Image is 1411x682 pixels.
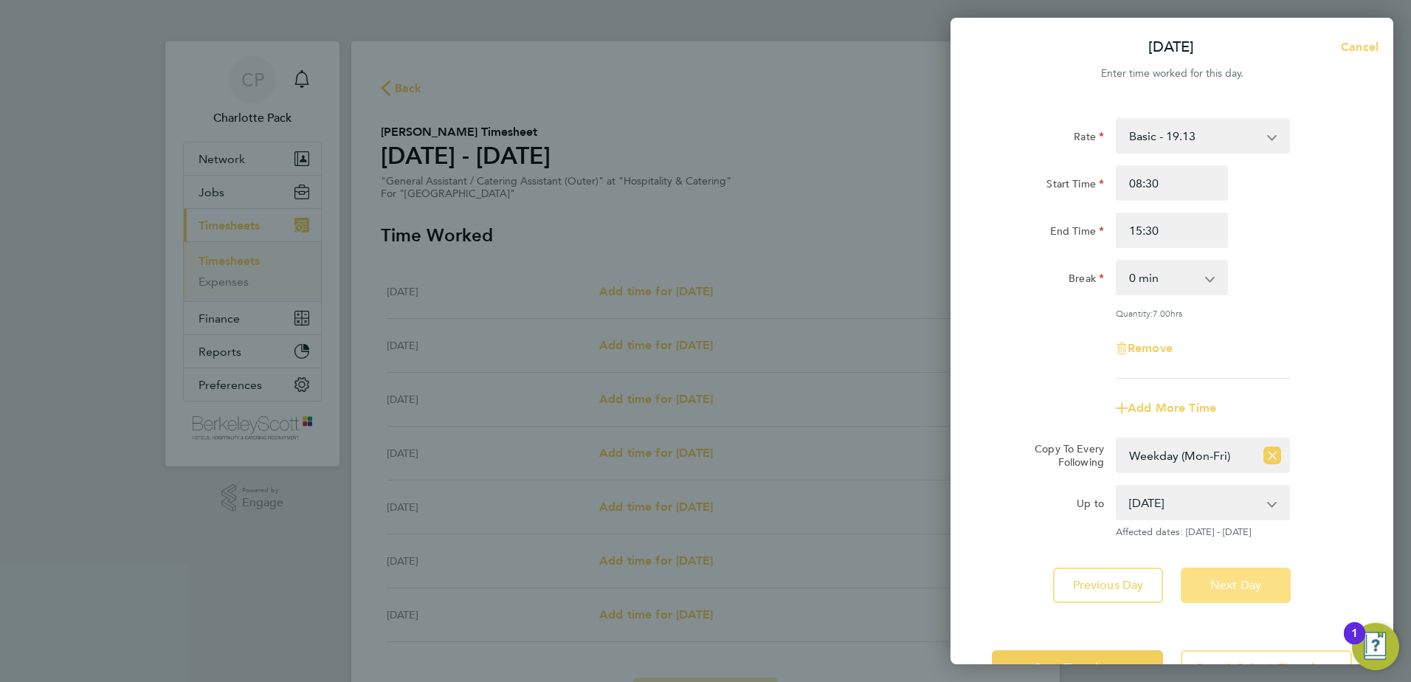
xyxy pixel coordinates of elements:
label: Break [1069,272,1104,289]
input: E.g. 18:00 [1116,213,1228,248]
span: Save & Submit Timesheet [1196,661,1336,675]
span: Affected dates: [DATE] - [DATE] [1116,526,1290,538]
span: Save Timesheet [1035,661,1120,675]
span: 7.00 [1153,307,1170,319]
label: Up to [1077,497,1104,514]
div: 1 [1351,633,1358,652]
span: Cancel [1336,40,1379,54]
button: Remove [1116,342,1173,354]
button: Cancel [1317,32,1393,62]
span: Add More Time [1128,401,1216,415]
span: Remove [1128,341,1173,355]
p: [DATE] [1148,37,1194,58]
input: E.g. 08:00 [1116,165,1228,201]
button: Open Resource Center, 1 new notification [1352,623,1399,670]
label: Rate [1074,130,1104,148]
label: Copy To Every Following [1023,442,1104,469]
button: Add More Time [1116,402,1216,414]
label: End Time [1050,224,1104,242]
span: Previous Day [1073,578,1144,593]
button: Reset selection [1263,439,1281,472]
label: Start Time [1046,177,1104,195]
div: Quantity: hrs [1116,307,1290,319]
span: Next Day [1210,578,1261,593]
button: Next Day [1181,568,1291,603]
button: Previous Day [1053,568,1163,603]
div: Enter time worked for this day. [951,65,1393,83]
